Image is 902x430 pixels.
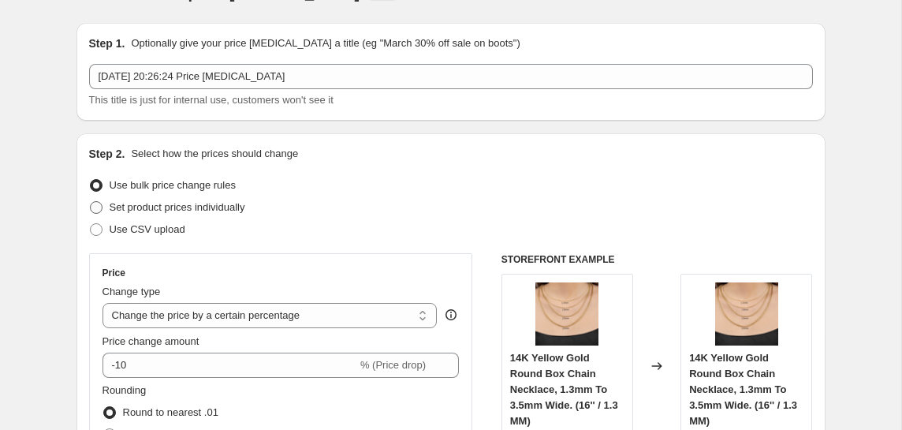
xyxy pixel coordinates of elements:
[110,201,245,213] span: Set product prices individually
[102,286,161,297] span: Change type
[360,359,426,371] span: % (Price drop)
[110,179,236,191] span: Use bulk price change rules
[501,253,813,266] h6: STOREFRONT EXAMPLE
[510,352,618,427] span: 14K Yellow Gold Round Box Chain Necklace, 1.3mm To 3.5mm Wide. (16'' / 1.3 MM)
[110,223,185,235] span: Use CSV upload
[131,36,520,51] p: Optionally give your price [MEDICAL_DATA] a title (eg "March 30% off sale on boots")
[102,384,147,396] span: Rounding
[89,146,125,162] h2: Step 2.
[689,352,797,427] span: 14K Yellow Gold Round Box Chain Necklace, 1.3mm To 3.5mm Wide. (16'' / 1.3 MM)
[89,94,334,106] span: This title is just for internal use, customers won't see it
[715,282,778,346] img: 1.3mm_80x.png
[89,36,125,51] h2: Step 1.
[89,64,813,89] input: 30% off holiday sale
[443,307,459,323] div: help
[102,267,125,279] h3: Price
[102,353,357,378] input: -15
[123,406,218,418] span: Round to nearest .01
[131,146,298,162] p: Select how the prices should change
[535,282,598,346] img: 1.3mm_80x.png
[102,335,199,347] span: Price change amount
